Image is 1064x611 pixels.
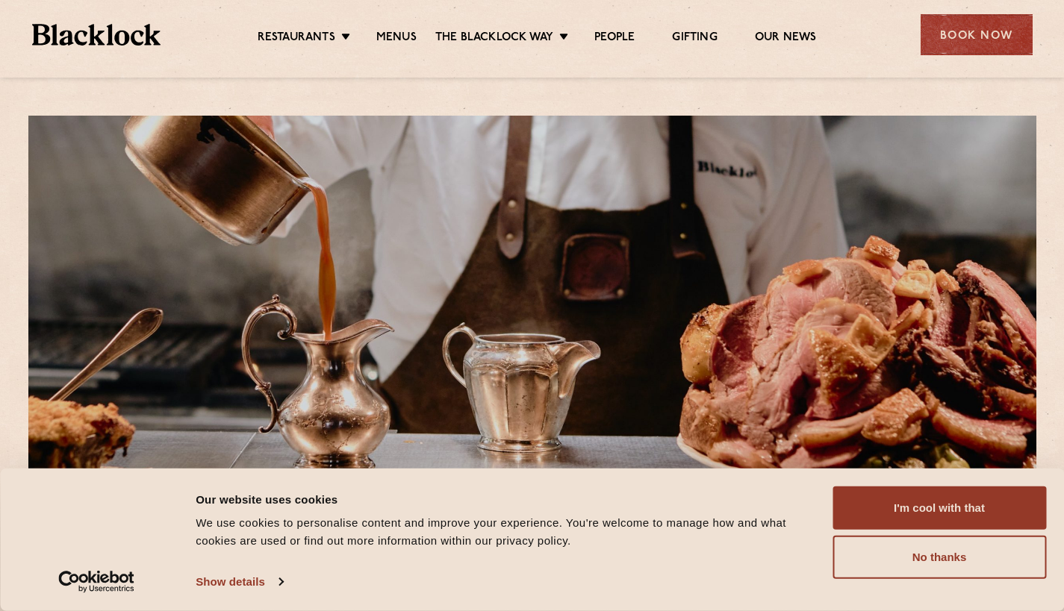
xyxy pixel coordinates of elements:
[672,31,717,47] a: Gifting
[196,571,282,593] a: Show details
[435,31,553,47] a: The Blacklock Way
[921,14,1033,55] div: Book Now
[258,31,335,47] a: Restaurants
[196,514,815,550] div: We use cookies to personalise content and improve your experience. You're welcome to manage how a...
[594,31,635,47] a: People
[755,31,817,47] a: Our News
[833,536,1046,579] button: No thanks
[196,490,815,508] div: Our website uses cookies
[31,571,162,593] a: Usercentrics Cookiebot - opens in a new window
[833,486,1046,530] button: I'm cool with that
[32,24,161,46] img: BL_Textured_Logo-footer-cropped.svg
[376,31,417,47] a: Menus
